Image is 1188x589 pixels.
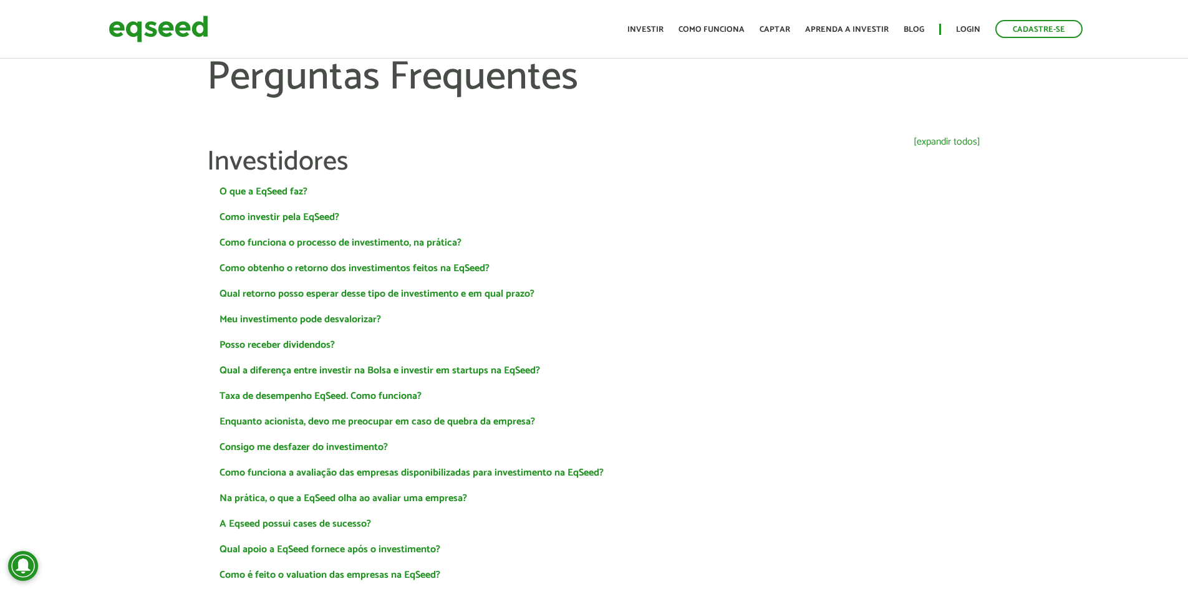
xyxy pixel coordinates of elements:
[220,238,461,248] a: Como funciona o processo de investimento, na prática?
[220,570,440,580] a: Como é feito o valuation das empresas na EqSeed?
[207,147,980,177] h3: Investidores
[220,417,535,427] a: Enquanto acionista, devo me preocupar em caso de quebra da empresa?
[679,26,745,34] a: Como funciona
[220,264,490,274] a: Como obtenho o retorno dos investimentos feitos na EqSeed?
[220,340,335,350] a: Posso receber dividendos?
[220,289,534,299] a: Qual retorno posso esperar desse tipo de investimento e em qual prazo?
[627,26,664,34] a: Investir
[220,545,440,555] a: Qual apoio a EqSeed fornece após o investimento?
[956,26,980,34] a: Login
[220,468,604,478] a: Como funciona a avaliação das empresas disponibilizadas para investimento na EqSeed?
[220,187,307,197] a: O que a EqSeed faz?
[904,26,924,34] a: Blog
[220,494,467,504] a: Na prática, o que a EqSeed olha ao avaliar uma empresa?
[220,366,540,376] a: Qual a diferença entre investir na Bolsa e investir em startups na EqSeed?
[760,26,790,34] a: Captar
[914,137,980,147] a: [expandir todos]
[109,12,208,45] img: EqSeed
[207,56,980,137] h1: Perguntas Frequentes
[220,213,339,223] a: Como investir pela EqSeed?
[220,315,381,325] a: Meu investimento pode desvalorizar?
[805,26,889,34] a: Aprenda a investir
[220,391,422,401] a: Taxa de desempenho EqSeed. Como funciona?
[220,443,388,453] a: Consigo me desfazer do investimento?
[220,519,371,529] a: A Eqseed possui cases de sucesso?
[995,20,1083,38] a: Cadastre-se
